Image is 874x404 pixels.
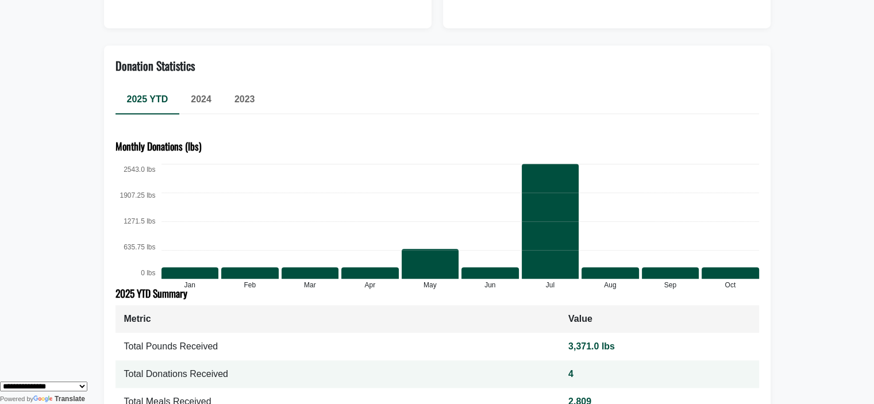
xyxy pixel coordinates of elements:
[234,94,255,104] span: 2023
[191,94,211,104] span: 2024
[127,94,168,104] span: 2025 YTD
[115,333,560,360] td: Total Pounds Received
[115,305,560,333] th: Metric
[115,216,156,227] div: 1271.5 lbs
[115,57,195,74] div: Donation Statistics
[115,190,156,201] div: 1907.25 lbs
[115,360,560,388] td: Total Donations Received
[115,140,759,152] h3: Monthly Donations (lbs)
[560,305,759,333] th: Value
[33,395,55,403] img: Google Translate
[115,287,759,299] h3: 2025 YTD Summary
[33,395,85,403] a: Translate
[560,360,759,388] td: 4
[560,333,759,360] td: 3,371.0 lbs
[115,241,156,253] div: 635.75 lbs
[115,164,156,175] div: 2543.0 lbs
[115,267,156,279] div: 0 lbs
